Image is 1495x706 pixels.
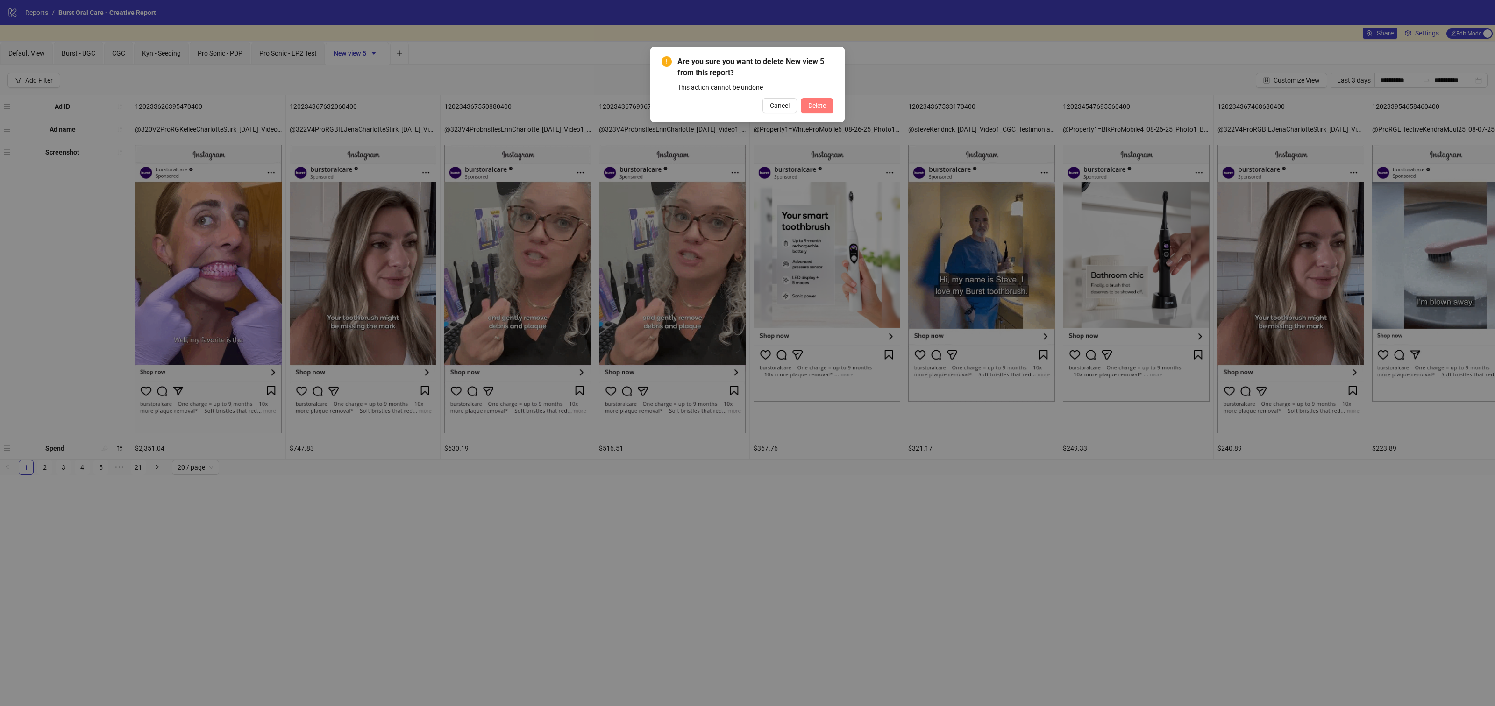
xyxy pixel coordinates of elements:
[762,98,797,113] button: Cancel
[677,56,833,78] span: Are you sure you want to delete New view 5 from this report?
[677,82,833,92] div: This action cannot be undone
[808,102,826,109] span: Delete
[770,102,790,109] span: Cancel
[801,98,833,113] button: Delete
[662,56,672,67] span: exclamation-circle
